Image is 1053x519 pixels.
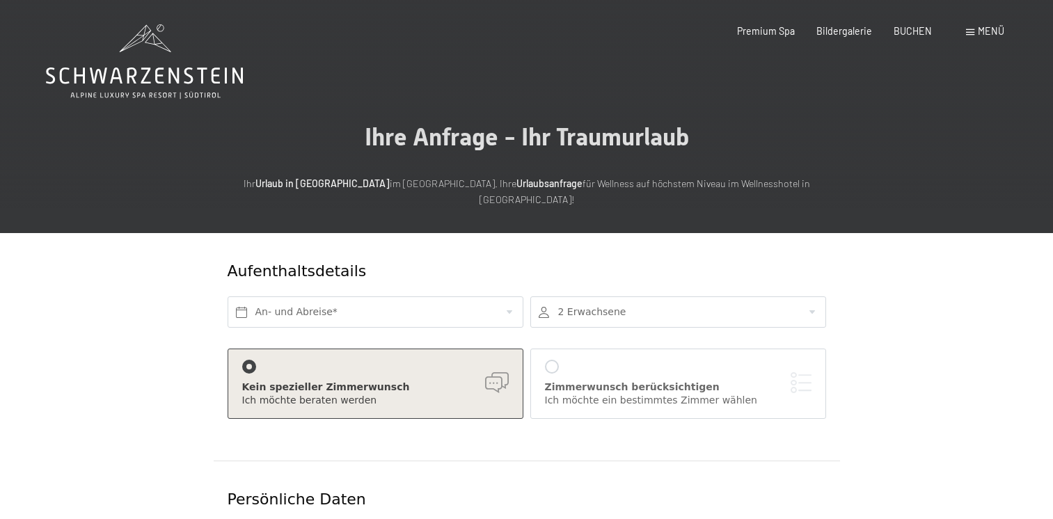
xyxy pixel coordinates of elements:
[228,489,826,511] div: Persönliche Daten
[242,394,509,408] div: Ich möchte beraten werden
[816,25,872,37] a: Bildergalerie
[737,25,795,37] a: Premium Spa
[516,177,583,189] strong: Urlaubsanfrage
[242,381,509,394] div: Kein spezieller Zimmerwunsch
[255,177,390,189] strong: Urlaub in [GEOGRAPHIC_DATA]
[894,25,932,37] a: BUCHEN
[978,25,1004,37] span: Menü
[228,261,725,282] div: Aufenthaltsdetails
[545,394,811,408] div: Ich möchte ein bestimmtes Zimmer wählen
[221,176,833,207] p: Ihr im [GEOGRAPHIC_DATA]. Ihre für Wellness auf höchstem Niveau im Wellnesshotel in [GEOGRAPHIC_D...
[365,122,689,151] span: Ihre Anfrage - Ihr Traumurlaub
[545,381,811,394] div: Zimmerwunsch berücksichtigen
